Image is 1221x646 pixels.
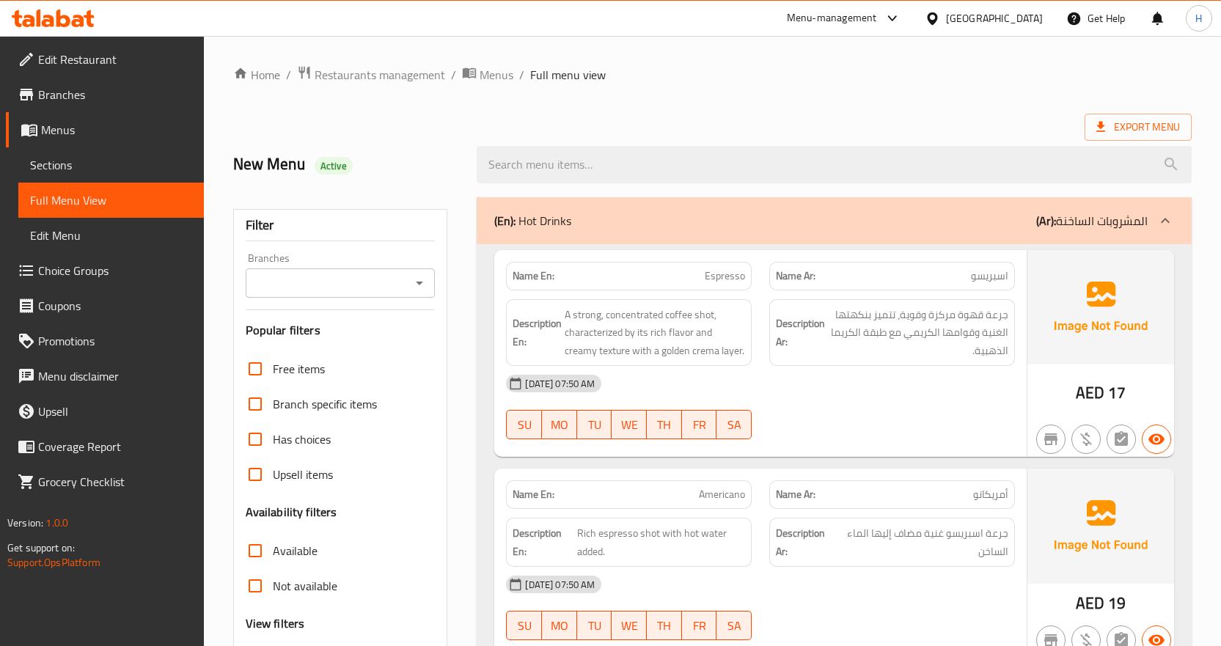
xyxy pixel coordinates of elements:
span: Rich espresso shot with hot water added. [577,524,745,560]
a: Edit Restaurant [6,42,204,77]
span: Active [315,159,353,173]
span: [DATE] 07:50 AM [519,377,601,391]
span: Coverage Report [38,438,192,455]
a: Menus [462,65,513,84]
li: / [451,66,456,84]
span: 19 [1108,589,1126,617]
a: Home [233,66,280,84]
a: Menu disclaimer [6,359,204,394]
button: Open [409,273,430,293]
button: WE [612,611,647,640]
span: Has choices [273,430,331,448]
h3: Popular filters [246,322,436,339]
span: Edit Menu [30,227,192,244]
button: TH [647,410,682,439]
a: Menus [6,112,204,147]
span: Menu disclaimer [38,367,192,385]
a: Full Menu View [18,183,204,218]
button: SA [716,410,752,439]
span: Upsell [38,403,192,420]
span: Branches [38,86,192,103]
button: TU [577,611,612,640]
span: Free items [273,360,325,378]
h3: Availability filters [246,504,337,521]
a: Sections [18,147,204,183]
div: Filter [246,210,436,241]
span: Restaurants management [315,66,445,84]
a: Upsell [6,394,204,429]
span: Export Menu [1096,118,1180,136]
span: [DATE] 07:50 AM [519,578,601,592]
strong: Name En: [513,268,554,284]
span: MO [548,414,571,436]
span: Upsell items [273,466,333,483]
span: 1.0.0 [45,513,68,532]
span: TH [653,615,676,636]
strong: Name Ar: [776,487,815,502]
p: Hot Drinks [494,212,571,230]
a: Branches [6,77,204,112]
button: TU [577,410,612,439]
strong: Description Ar: [776,524,832,560]
button: Available [1142,425,1171,454]
span: Promotions [38,332,192,350]
span: Full Menu View [30,191,192,209]
a: Restaurants management [297,65,445,84]
span: Available [273,542,318,559]
button: Not branch specific item [1036,425,1066,454]
span: Edit Restaurant [38,51,192,68]
button: SU [506,611,542,640]
span: WE [617,615,641,636]
span: 17 [1108,378,1126,407]
div: Menu-management [787,10,877,27]
span: Choice Groups [38,262,192,279]
input: search [477,146,1192,183]
a: Promotions [6,323,204,359]
nav: breadcrumb [233,65,1192,84]
a: Choice Groups [6,253,204,288]
button: FR [682,410,717,439]
span: WE [617,414,641,436]
a: Coupons [6,288,204,323]
span: اسبريسو [971,268,1008,284]
span: Branch specific items [273,395,377,413]
span: Espresso [705,268,745,284]
span: Menus [480,66,513,84]
b: (Ar): [1036,210,1056,232]
div: [GEOGRAPHIC_DATA] [946,10,1043,26]
span: SU [513,615,536,636]
button: MO [542,611,577,640]
span: Americano [699,487,745,502]
strong: Description En: [513,524,573,560]
div: Active [315,157,353,175]
span: Grocery Checklist [38,473,192,491]
span: AED [1076,589,1104,617]
button: SA [716,611,752,640]
h2: New Menu [233,153,460,175]
span: Not available [273,577,337,595]
span: جرعة قهوة مركزة وقوية، تتميز بنكهتها الغنية وقوامها الكريمي مع طبقة الكريما الذهبية. [828,306,1008,360]
span: SA [722,615,746,636]
strong: Description Ar: [776,315,825,350]
span: TU [583,615,606,636]
span: Export Menu [1085,114,1192,141]
button: WE [612,410,647,439]
li: / [286,66,291,84]
span: جرعة اسبريسو غنية مضاف إليها الماء الساخن [835,524,1008,560]
strong: Name Ar: [776,268,815,284]
a: Grocery Checklist [6,464,204,499]
b: (En): [494,210,516,232]
p: المشروبات الساخنة [1036,212,1148,230]
button: Purchased item [1071,425,1101,454]
button: TH [647,611,682,640]
span: Coupons [38,297,192,315]
span: TU [583,414,606,436]
span: Full menu view [530,66,606,84]
span: H [1195,10,1202,26]
span: A strong, concentrated coffee shot, characterized by its rich flavor and creamy texture with a go... [565,306,745,360]
a: Coverage Report [6,429,204,464]
strong: Description En: [513,315,562,350]
img: Ae5nvW7+0k+MAAAAAElFTkSuQmCC [1027,469,1174,583]
span: أمريكانو [973,487,1008,502]
span: FR [688,615,711,636]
